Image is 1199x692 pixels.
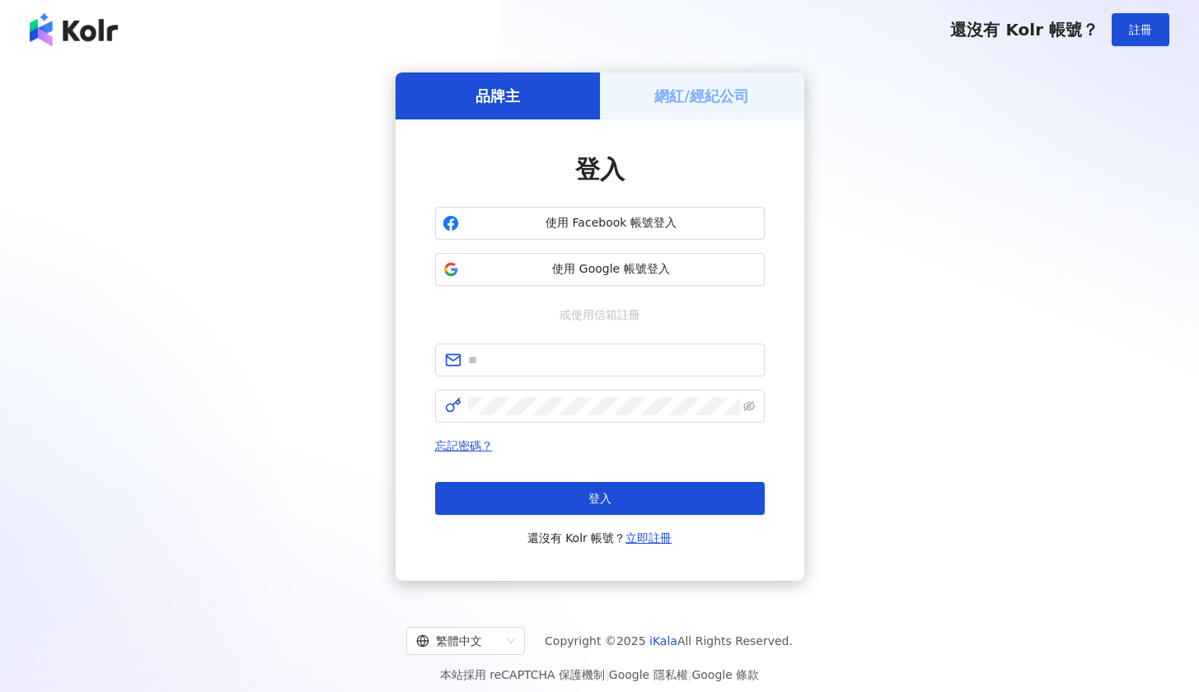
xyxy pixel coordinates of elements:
[625,531,672,545] a: 立即註冊
[548,306,652,324] span: 或使用信箱註冊
[609,668,688,681] a: Google 隱私權
[588,492,611,505] span: 登入
[575,155,625,184] span: 登入
[545,631,793,651] span: Copyright © 2025 All Rights Reserved.
[435,482,765,515] button: 登入
[527,528,672,548] span: 還沒有 Kolr 帳號？
[466,261,757,278] span: 使用 Google 帳號登入
[654,86,749,106] h5: 網紅/經紀公司
[435,439,493,452] a: 忘記密碼？
[30,13,118,46] img: logo
[466,215,757,231] span: 使用 Facebook 帳號登入
[743,400,755,412] span: eye-invisible
[691,668,759,681] a: Google 條款
[688,668,692,681] span: |
[1129,23,1152,36] span: 註冊
[440,665,759,685] span: 本站採用 reCAPTCHA 保護機制
[435,207,765,240] button: 使用 Facebook 帳號登入
[416,628,500,654] div: 繁體中文
[950,20,1098,40] span: 還沒有 Kolr 帳號？
[1112,13,1169,46] button: 註冊
[605,668,609,681] span: |
[649,634,677,648] a: iKala
[435,253,765,286] button: 使用 Google 帳號登入
[475,86,520,106] h5: 品牌主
